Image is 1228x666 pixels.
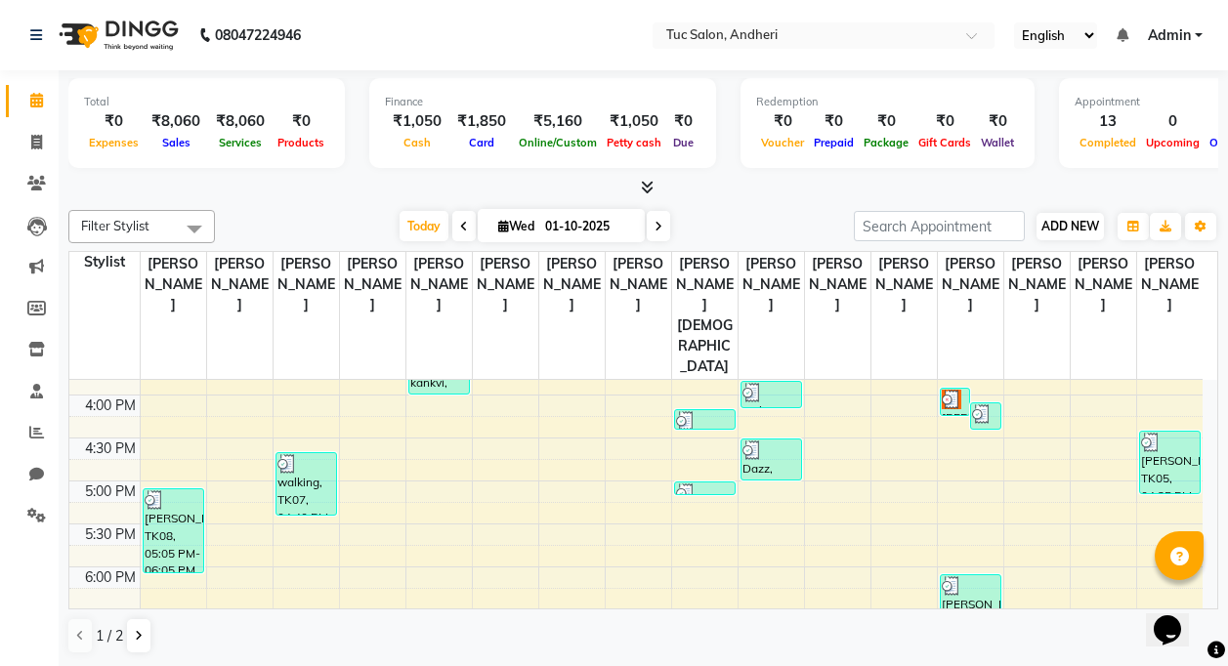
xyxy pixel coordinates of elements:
[938,252,1003,317] span: [PERSON_NAME]
[1141,110,1205,133] div: 0
[1037,213,1104,240] button: ADD NEW
[207,252,273,317] span: [PERSON_NAME]
[69,252,140,272] div: Stylist
[1004,252,1070,317] span: [PERSON_NAME]
[539,252,605,317] span: [PERSON_NAME]
[493,219,539,233] span: Wed
[1071,252,1136,317] span: [PERSON_NAME]
[941,575,1000,637] div: [PERSON_NAME], TK08, 06:05 PM-06:50 PM, rica touchup
[606,252,671,317] span: [PERSON_NAME]
[399,136,436,149] span: Cash
[385,110,449,133] div: ₹1,050
[971,403,1000,429] div: [PERSON_NAME], TK05, 04:05 PM-04:25 PM, Touchup Majirel
[859,136,913,149] span: Package
[1075,136,1141,149] span: Completed
[672,252,738,379] span: [PERSON_NAME][DEMOGRAPHIC_DATA]
[976,110,1019,133] div: ₹0
[144,110,208,133] div: ₹8,060
[215,8,301,62] b: 08047224946
[50,8,184,62] img: logo
[81,567,140,588] div: 6:00 PM
[84,136,144,149] span: Expenses
[539,212,637,241] input: 2025-10-01
[214,136,267,149] span: Services
[273,136,329,149] span: Products
[81,438,140,459] div: 4:30 PM
[1141,136,1205,149] span: Upcoming
[756,136,809,149] span: Voucher
[913,136,976,149] span: Gift Cards
[141,252,206,317] span: [PERSON_NAME]
[514,136,602,149] span: Online/Custom
[1146,588,1208,646] iframe: chat widget
[1148,25,1191,46] span: Admin
[274,252,339,317] span: [PERSON_NAME]
[668,136,699,149] span: Due
[602,136,666,149] span: Petty cash
[84,94,329,110] div: Total
[675,410,735,429] div: toshi, TK03, 04:10 PM-04:25 PM, uperlips and chin threding
[809,136,859,149] span: Prepaid
[340,252,405,317] span: [PERSON_NAME]
[756,94,1019,110] div: Redemption
[1140,432,1201,493] div: [PERSON_NAME], TK05, 04:25 PM-05:10 PM, Basic Pedicure
[666,110,700,133] div: ₹0
[602,110,666,133] div: ₹1,050
[84,110,144,133] div: ₹0
[81,395,140,416] div: 4:00 PM
[859,110,913,133] div: ₹0
[1075,110,1141,133] div: 13
[741,382,801,407] div: toshi, TK03, 03:50 PM-04:10 PM, Hair Wash Normal & Blast Drt
[854,211,1025,241] input: Search Appointment
[406,252,472,317] span: [PERSON_NAME]
[514,110,602,133] div: ₹5,160
[385,94,700,110] div: Finance
[81,524,140,545] div: 5:30 PM
[871,252,937,317] span: [PERSON_NAME]
[739,252,804,317] span: [PERSON_NAME]
[976,136,1019,149] span: Wallet
[805,252,870,317] span: [PERSON_NAME]
[464,136,499,149] span: Card
[208,110,273,133] div: ₹8,060
[913,110,976,133] div: ₹0
[157,136,195,149] span: Sales
[675,482,735,494] div: Dazz, TK06, 05:00 PM-05:10 PM, Upper Lip or Nose or Lower Lip Threading
[809,110,859,133] div: ₹0
[941,389,970,415] div: [PERSON_NAME], TK04, 03:55 PM-04:15 PM, Touchup Majirel
[1137,252,1204,317] span: [PERSON_NAME]
[276,453,336,515] div: walking, TK07, 04:40 PM-05:25 PM, Hair Cut - [DEMOGRAPHIC_DATA]
[81,218,149,233] span: Filter Stylist
[741,439,801,479] div: Dazz, TK06, 04:30 PM-05:00 PM, hair wash,Hair Cut
[144,489,203,572] div: [PERSON_NAME], TK08, 05:05 PM-06:05 PM, Nail Cut File & Polish,Normal Polish,Upper Lip or Nose or...
[449,110,514,133] div: ₹1,850
[96,626,123,646] span: 1 / 2
[81,481,140,502] div: 5:00 PM
[273,110,329,133] div: ₹0
[400,211,448,241] span: Today
[756,110,809,133] div: ₹0
[473,252,538,317] span: [PERSON_NAME]
[1041,219,1099,233] span: ADD NEW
